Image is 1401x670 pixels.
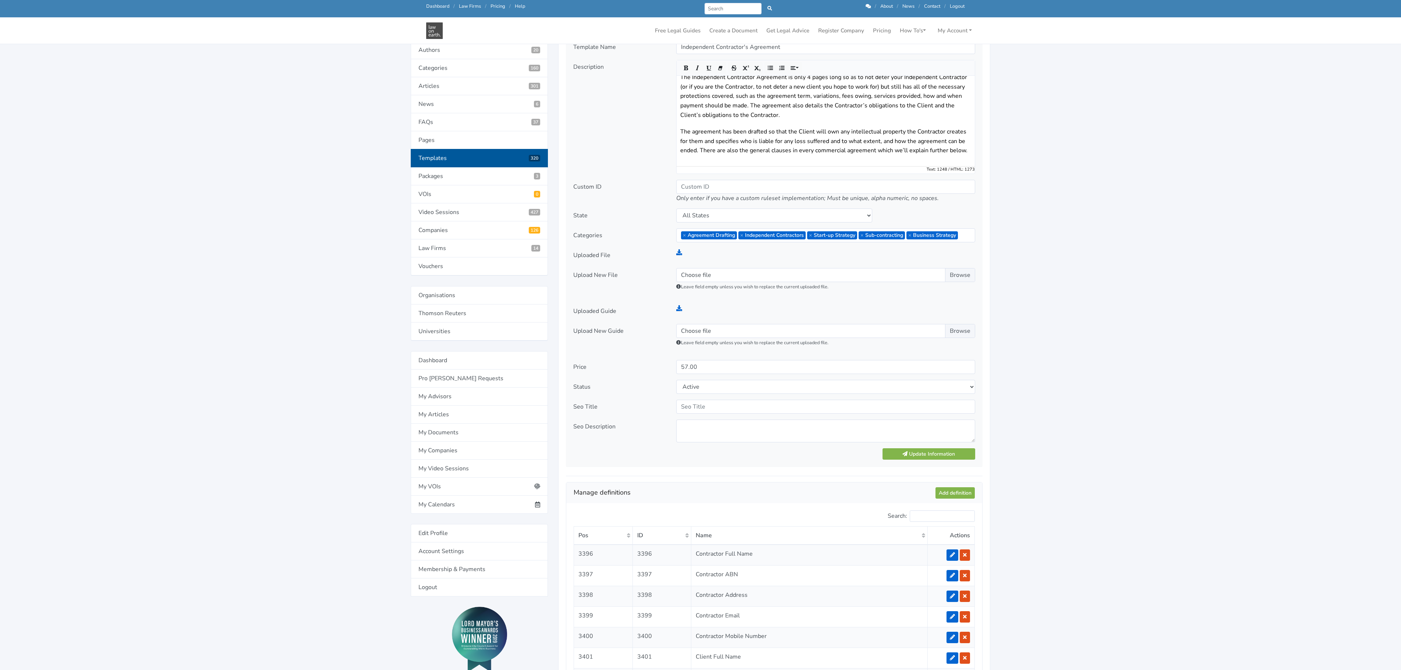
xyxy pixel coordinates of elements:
[691,586,928,606] td: Contractor Address
[568,209,671,222] div: State
[910,510,975,522] input: Search:
[691,545,928,566] td: Contractor Full Name
[568,228,671,242] div: Categories
[928,526,975,545] th: Actions
[691,606,928,627] td: Contractor Email
[870,24,894,38] a: Pricing
[739,62,751,74] button: Superscript
[692,62,703,74] button: Italic (CTRL+I)
[411,560,548,578] a: Membership & Payments
[568,380,671,394] div: Status
[411,59,548,77] a: Categories160
[529,65,540,71] span: 160
[574,648,633,668] td: 3401
[411,41,548,59] a: Authors20
[411,149,548,167] a: Templates
[534,101,540,107] span: 6
[676,194,939,202] em: Only enter if you have a custom ruleset implementation; Must be unique, alpha numeric, no spaces.
[764,62,776,74] button: Unordered list (CTRL+SHIFT+NUM7)
[927,167,975,172] small: Text: 1248 / HTML: 1273
[534,173,540,179] span: 3
[534,191,540,197] span: Pending VOIs
[411,95,548,113] a: News
[411,77,548,95] a: Articles
[411,304,548,322] a: Thomson Reuters
[632,526,691,545] th: ID: activate to sort column ascending
[515,3,525,10] a: Help
[683,231,686,239] span: ×
[706,24,760,38] a: Create a Document
[491,3,505,10] a: Pricing
[529,83,540,89] span: 301
[568,180,671,203] div: Custom ID
[680,73,971,120] p: The Independent Contractor Agreement is only 4 pages long so as to not deter your Independent Con...
[691,526,928,545] th: Name: activate to sort column ascending
[807,231,857,239] li: Start-up Strategy
[883,448,975,460] button: Update Information
[411,442,548,460] a: My Companies
[574,487,935,499] h2: Manage definitions
[676,40,975,54] input: Name
[453,3,455,10] span: /
[411,203,548,221] a: Video Sessions427
[681,231,737,239] li: Agreement Drafting
[691,648,928,668] td: Client Full Name
[652,24,703,38] a: Free Legal Guides
[676,400,975,414] input: Seo Title
[728,62,740,74] button: Strikethrough (CTRL+SHIFT+S)
[411,424,548,442] a: My Documents
[531,119,540,125] span: 37
[809,231,812,239] span: ×
[574,627,633,648] td: 3400
[574,565,633,586] td: 3397
[676,180,975,194] input: Custom ID
[529,227,540,234] span: Registered Companies
[888,510,975,522] label: Search:
[787,62,802,74] button: Paragraph
[568,268,671,298] div: Upload New File
[935,487,975,499] a: Add definition
[411,351,548,370] a: Dashboard
[459,3,481,10] a: Law Firms
[860,231,863,239] span: ×
[574,586,633,606] td: 3398
[411,257,548,275] a: Vouchers
[875,3,876,10] span: /
[944,3,946,10] span: /
[411,113,548,131] a: FAQs
[411,406,548,424] a: My Articles
[738,231,806,239] li: Independent Contractors
[568,248,671,262] div: Uploaded File
[935,24,975,38] a: My Account
[411,167,548,185] a: Packages3
[485,3,486,10] span: /
[411,388,548,406] a: My Advisors
[691,565,928,586] td: Contractor ABN
[411,370,548,388] a: Pro [PERSON_NAME] Requests
[763,24,812,38] a: Get Legal Advice
[568,420,671,442] div: Seo Description
[411,221,548,239] a: Companies126
[509,3,511,10] span: /
[411,286,548,304] a: Organisations
[676,284,828,290] small: Leave field empty unless you wish to replace the current uploaded file.
[632,565,691,586] td: 3397
[924,3,940,10] a: Contact
[568,400,671,414] div: Seo Title
[411,185,548,203] a: VOIs0
[574,545,633,566] td: 3396
[776,62,788,74] button: Ordered list (CTRL+SHIFT+NUM8)
[680,127,971,156] p: The agreement has been drafted so that the Client will own any intellectual property the Contract...
[740,231,743,239] span: ×
[919,3,920,10] span: /
[426,22,443,39] img: Law On Earth
[411,239,548,257] a: Law Firms14
[411,578,548,596] a: Logout
[902,3,915,10] a: News
[906,231,958,239] li: Business Strategy
[568,60,671,174] div: Description
[751,62,763,74] button: Subscript
[676,339,828,346] small: Leave field empty unless you wish to replace the current uploaded file.
[574,526,633,545] th: Pos: activate to sort column ascending
[411,460,548,478] a: My Video Sessions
